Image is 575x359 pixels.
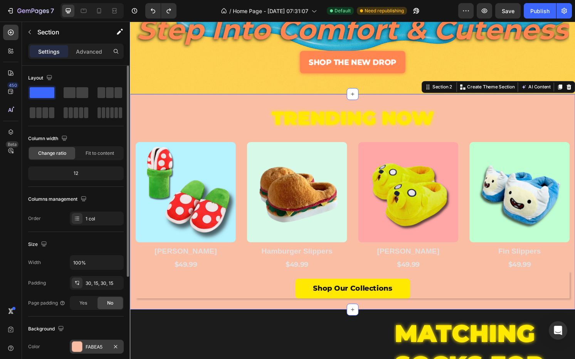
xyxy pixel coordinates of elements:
div: Column width [28,134,69,144]
p: Advanced [76,47,102,56]
p: SHOP THE NEW DROP [186,35,277,49]
a: Mario Slippers [6,125,110,229]
div: 1 col [86,215,122,222]
button: <p>SHOP THE NEW DROP</p> [177,30,286,54]
span: Yes [79,300,87,307]
h2: TRENDING NOW [6,87,457,113]
div: Order [28,215,41,222]
p: Section [37,27,101,37]
div: Background [28,324,66,334]
p: Settings [38,47,60,56]
a: Jake Slippers [237,125,341,229]
div: Beta [6,141,18,147]
div: $49.99 [353,246,457,259]
span: Save [502,8,514,14]
div: $49.99 [121,246,225,259]
div: Undo/Redo [145,3,177,19]
button: Save [495,3,521,19]
a: Hamburger Slippers [121,125,225,229]
span: Change ratio [38,150,66,157]
input: Auto [70,256,123,269]
span: Fit to content [86,150,114,157]
span: / [229,7,231,15]
iframe: Design area [130,22,575,359]
div: Open Intercom Messenger [549,321,567,340]
button: <p>Shop Our Collections</p> [172,267,291,288]
a: Hamburger Slippers [121,232,225,244]
span: No [107,300,113,307]
div: Section 2 [313,64,336,71]
div: Page padding [28,300,66,307]
span: Need republishing [365,7,404,14]
div: 450 [7,82,18,88]
div: Layout [28,73,54,83]
a: [PERSON_NAME] [6,232,110,244]
div: Width [28,259,41,266]
p: Shop Our Collections [190,272,272,283]
div: Publish [530,7,550,15]
a: Fin Slippers [353,125,457,229]
p: 7 [50,6,54,15]
p: Create Theme Section [350,64,400,71]
div: Columns management [28,194,88,205]
a: [PERSON_NAME] [237,232,341,244]
div: 12 [30,168,122,179]
div: Size [28,239,49,250]
div: 30, 15, 30, 15 [86,280,122,287]
a: Fin Slippers [353,232,457,244]
button: Publish [524,3,556,19]
button: 7 [3,3,57,19]
div: FABEA5 [86,344,108,351]
div: Color [28,343,40,350]
div: $49.99 [237,246,341,259]
div: $49.99 [6,246,110,259]
button: AI Content [405,63,439,73]
span: Home Page - [DATE] 07:31:07 [233,7,308,15]
span: Default [335,7,351,14]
